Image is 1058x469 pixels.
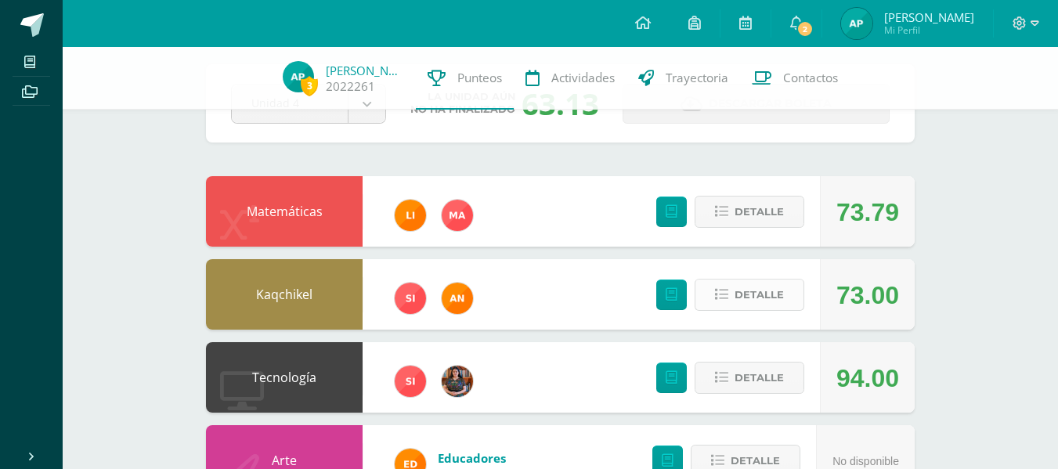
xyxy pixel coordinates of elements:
span: Punteos [457,70,502,86]
div: Tecnología [206,342,363,413]
span: [PERSON_NAME] [884,9,974,25]
img: fc6731ddebfef4a76f049f6e852e62c4.png [442,283,473,314]
img: d78b0415a9069934bf99e685b082ed4f.png [395,200,426,231]
img: 1e3c7f018e896ee8adc7065031dce62a.png [395,283,426,314]
span: Actividades [551,70,615,86]
a: 2022261 [326,78,375,95]
span: Detalle [735,280,784,309]
div: 94.00 [836,343,899,413]
div: Matemáticas [206,176,363,247]
button: Detalle [695,362,804,394]
span: Trayectoria [666,70,728,86]
span: Mi Perfil [884,23,974,37]
span: Contactos [783,70,838,86]
img: 16dbf630ebc2ed5c490ee54726b3959b.png [841,8,872,39]
a: Punteos [416,47,514,110]
div: 73.00 [836,260,899,330]
a: [PERSON_NAME] [326,63,404,78]
img: 16dbf630ebc2ed5c490ee54726b3959b.png [283,61,314,92]
div: Kaqchikel [206,259,363,330]
a: Trayectoria [626,47,740,110]
img: 1e3c7f018e896ee8adc7065031dce62a.png [395,366,426,397]
span: Detalle [735,363,784,392]
span: 2 [796,20,814,38]
div: 73.79 [836,177,899,247]
img: 60a759e8b02ec95d430434cf0c0a55c7.png [442,366,473,397]
button: Detalle [695,279,804,311]
a: Contactos [740,47,850,110]
a: Actividades [514,47,626,110]
img: 777e29c093aa31b4e16d68b2ed8a8a42.png [442,200,473,231]
span: No disponible [832,455,899,467]
span: Detalle [735,197,784,226]
span: 3 [301,76,318,96]
a: Educadores [438,450,506,466]
button: Detalle [695,196,804,228]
